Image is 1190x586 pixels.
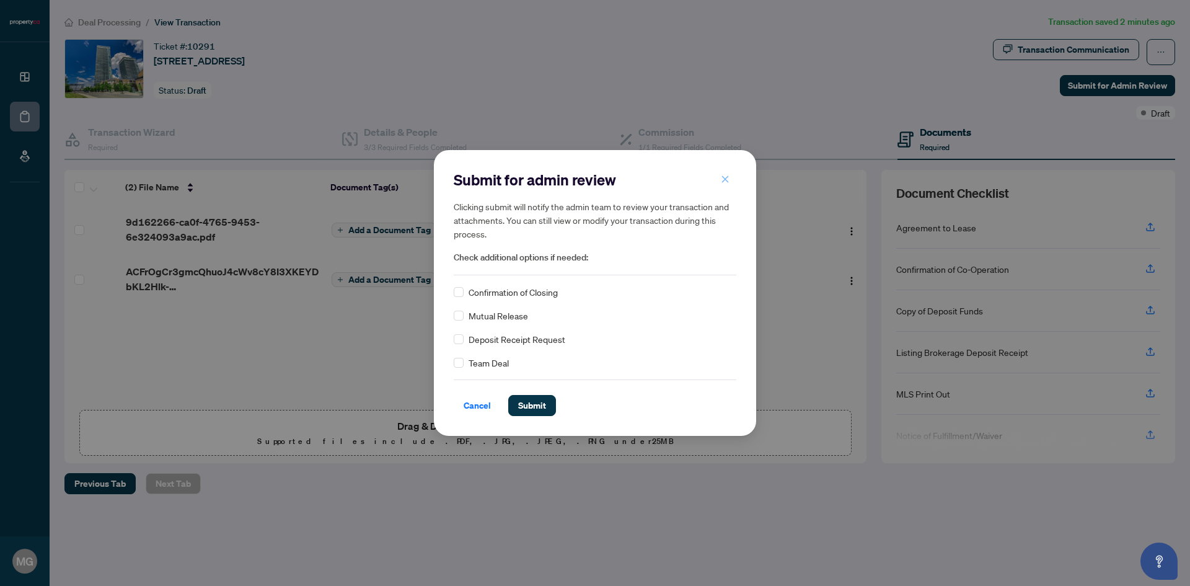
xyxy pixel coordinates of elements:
[469,309,528,322] span: Mutual Release
[518,396,546,415] span: Submit
[464,396,491,415] span: Cancel
[454,170,736,190] h2: Submit for admin review
[508,395,556,416] button: Submit
[721,175,729,184] span: close
[469,285,558,299] span: Confirmation of Closing
[469,356,509,370] span: Team Deal
[454,251,736,265] span: Check additional options if needed:
[469,332,565,346] span: Deposit Receipt Request
[1140,543,1178,580] button: Open asap
[454,395,501,416] button: Cancel
[454,200,736,241] h5: Clicking submit will notify the admin team to review your transaction and attachments. You can st...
